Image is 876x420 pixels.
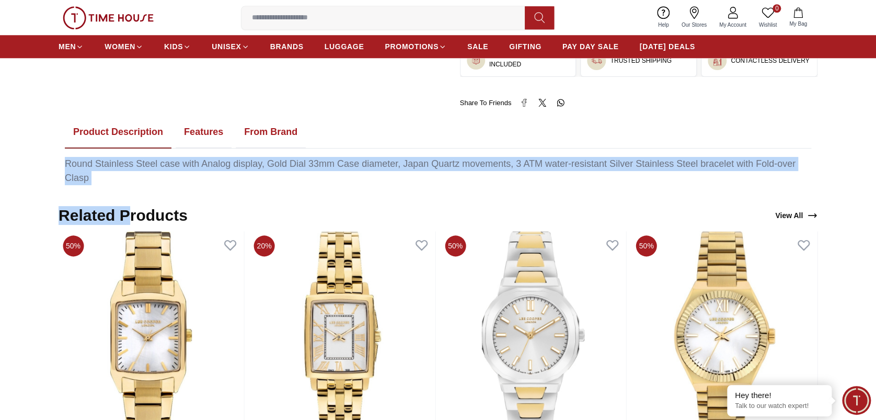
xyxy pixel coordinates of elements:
span: GIFTING [509,41,541,52]
span: Help [654,21,673,29]
a: WOMEN [105,37,143,56]
a: PAY DAY SALE [562,37,619,56]
span: WOMEN [105,41,135,52]
h3: TRUSTED SHIPPING [610,56,671,65]
h2: Related Products [59,206,188,225]
span: My Bag [785,20,811,28]
a: SALE [467,37,488,56]
a: UNISEX [212,37,249,56]
a: MEN [59,37,84,56]
img: ... [712,55,722,66]
img: ... [471,55,481,65]
span: 50% [445,235,466,256]
span: MEN [59,41,76,52]
a: View All [773,208,820,223]
span: BRANDS [270,41,304,52]
span: PROMOTIONS [385,41,439,52]
span: PAY DAY SALE [562,41,619,52]
img: ... [591,55,602,66]
div: Chat Widget [842,386,871,415]
span: Our Stores [677,21,711,29]
button: Features [176,116,232,149]
a: BRANDS [270,37,304,56]
span: My Account [715,21,751,29]
span: LUGGAGE [325,41,364,52]
button: Product Description [65,116,171,149]
span: 50% [636,235,657,256]
a: KIDS [164,37,191,56]
p: Talk to our watch expert! [735,402,824,411]
a: PROMOTIONS [385,37,446,56]
span: KIDS [164,41,183,52]
a: [DATE] DEALS [640,37,695,56]
span: 50% [63,235,84,256]
span: Share To Friends [460,98,512,108]
img: ... [63,6,154,29]
a: Our Stores [675,4,713,31]
button: My Bag [783,5,813,30]
span: UNISEX [212,41,241,52]
a: Help [652,4,675,31]
a: 0Wishlist [753,4,783,31]
span: SALE [467,41,488,52]
button: From Brand [236,116,306,149]
a: LUGGAGE [325,37,364,56]
div: Hey there! [735,390,824,401]
span: Wishlist [755,21,781,29]
span: 0 [773,4,781,13]
h3: CONTACTLESS DELIVERY [731,56,809,65]
h3: GIFT WRAPPING INCLUDED [489,52,570,69]
span: 20% [254,235,275,256]
a: GIFTING [509,37,541,56]
span: [DATE] DEALS [640,41,695,52]
div: View All [775,210,817,221]
div: Round Stainless Steel case with Analog display, Gold Dial 33mm Case diameter, Japan Quartz moveme... [65,157,811,185]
